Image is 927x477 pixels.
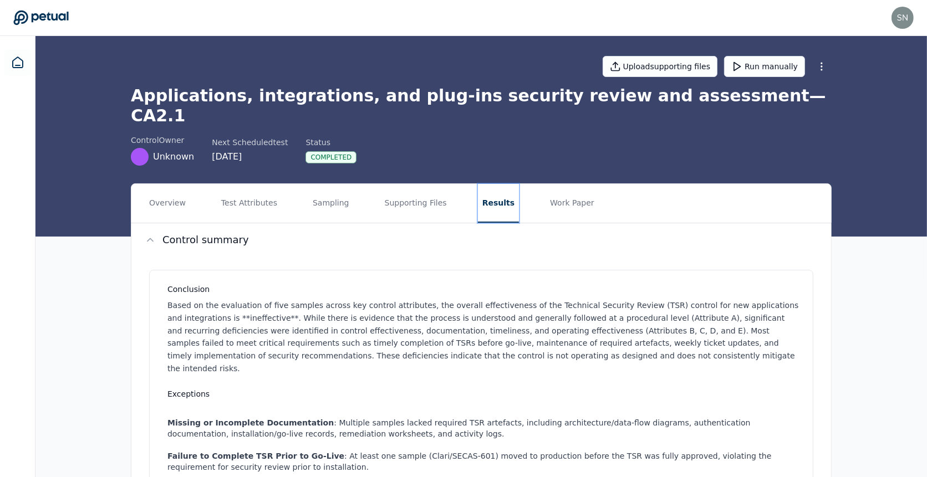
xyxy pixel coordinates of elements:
[167,299,799,375] p: Based on the evaluation of five samples across key control attributes, the overall effectiveness ...
[131,223,831,257] button: Control summary
[131,135,194,146] div: control Owner
[546,184,599,223] button: Work Paper
[162,232,249,248] h2: Control summary
[212,150,288,163] div: [DATE]
[305,151,356,163] div: Completed
[812,57,832,76] button: More Options
[153,150,194,163] span: Unknown
[478,184,519,223] button: Results
[167,388,799,399] h3: Exceptions
[167,418,334,427] strong: Missing or Incomplete Documentation
[308,184,354,223] button: Sampling
[212,137,288,148] div: Next Scheduled test
[131,86,832,126] h1: Applications, integrations, and plug-ins security review and assessment — CA2.1
[4,49,31,76] a: Dashboard
[305,137,356,148] div: Status
[167,450,799,473] li: : At least one sample (Clari/SECAS-601) moved to production before the TSR was fully approved, vi...
[892,7,914,29] img: snir+workday@petual.ai
[145,184,190,223] button: Overview
[13,10,69,25] a: Go to Dashboard
[167,284,799,295] h3: Conclusion
[380,184,451,223] button: Supporting Files
[167,417,799,439] li: : Multiple samples lacked required TSR artefacts, including architecture/data-flow diagrams, auth...
[603,56,718,77] button: Uploadsupporting files
[724,56,805,77] button: Run manually
[131,184,831,223] nav: Tabs
[217,184,282,223] button: Test Attributes
[167,452,344,460] strong: Failure to Complete TSR Prior to Go-Live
